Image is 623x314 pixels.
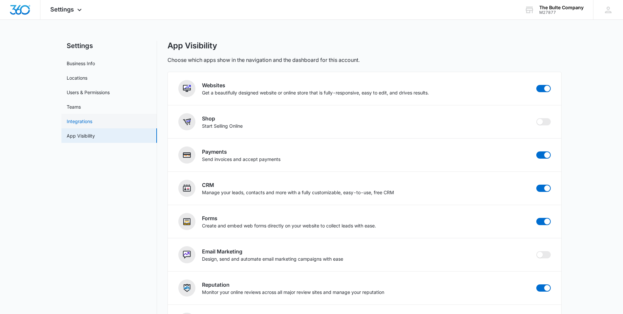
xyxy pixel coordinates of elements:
img: CRM [183,184,191,192]
p: Get a beautifully designed website or online store that is fully-responsive, easy to edit, and dr... [202,89,429,96]
a: App Visibility [67,132,95,139]
h2: CRM [202,181,394,189]
img: Websites [183,85,191,92]
img: Shop [183,118,191,126]
h2: Websites [202,81,429,89]
h2: Settings [61,41,157,51]
span: Settings [50,6,74,13]
a: Locations [67,74,87,81]
div: account name [539,5,584,10]
p: Start Selling Online [202,122,243,129]
p: Manage your leads, contacts and more with a fully customizable, easy-to-use, free CRM [202,189,394,196]
img: Payments [183,151,191,159]
h2: Shop [202,115,243,122]
h1: App Visibility [167,41,217,51]
a: Integrations [67,118,92,125]
h2: Forms [202,214,376,222]
a: Teams [67,103,81,110]
p: Send invoices and accept payments [202,156,280,163]
h2: Payments [202,148,280,156]
img: Email Marketing [183,251,191,259]
p: Create and embed web forms directly on your website to collect leads with ease. [202,222,376,229]
img: Forms [183,218,191,225]
p: Monitor your online reviews across all major review sites and manage your reputation [202,289,384,296]
a: Users & Permissions [67,89,110,96]
p: Choose which apps show in the navigation and the dashboard for this account. [167,56,360,64]
img: Reputation [183,284,191,292]
h2: Reputation [202,281,384,289]
a: Business Info [67,60,95,67]
h2: Email Marketing [202,248,343,255]
p: Design, send and automate email marketing campaigns with ease [202,255,343,262]
div: account id [539,10,584,15]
